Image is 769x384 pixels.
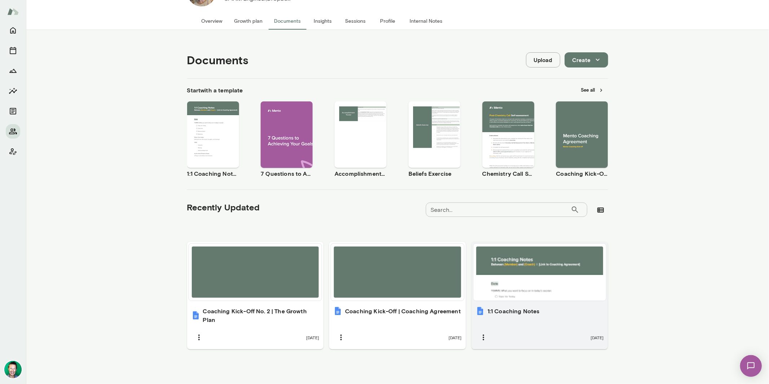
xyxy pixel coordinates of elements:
[6,144,20,159] button: Client app
[306,335,319,340] span: [DATE]
[191,311,200,320] img: Coaching Kick-Off No. 2 | The Growth Plan
[229,12,269,30] button: Growth plan
[4,361,22,378] img: Brian Lawrence
[482,169,534,178] h6: Chemistry Call Self-Assessment [Coaches only]
[261,169,313,178] h6: 7 Questions to Achieving Your Goals
[6,84,20,98] button: Insights
[476,307,485,315] img: 1:1 Coaching Notes
[556,169,608,178] h6: Coaching Kick-Off | Coaching Agreement
[591,335,604,340] span: [DATE]
[307,12,339,30] button: Insights
[269,12,307,30] button: Documents
[565,52,608,67] button: Create
[196,12,229,30] button: Overview
[577,84,608,96] button: See all
[6,43,20,58] button: Sessions
[7,5,19,18] img: Mento
[187,53,249,67] h4: Documents
[6,124,20,139] button: Members
[408,169,460,178] h6: Beliefs Exercise
[6,104,20,118] button: Documents
[187,86,243,95] h6: Start with a template
[448,335,461,340] span: [DATE]
[6,64,20,78] button: Growth Plan
[487,307,540,315] h6: 1:1 Coaching Notes
[187,169,239,178] h6: 1:1 Coaching Notes
[526,52,560,67] button: Upload
[345,307,461,315] h6: Coaching Kick-Off | Coaching Agreement
[339,12,372,30] button: Sessions
[335,169,386,178] h6: Accomplishment Tracker
[333,307,342,315] img: Coaching Kick-Off | Coaching Agreement
[372,12,404,30] button: Profile
[6,23,20,38] button: Home
[187,201,260,213] h5: Recently Updated
[404,12,448,30] button: Internal Notes
[203,307,319,324] h6: Coaching Kick-Off No. 2 | The Growth Plan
